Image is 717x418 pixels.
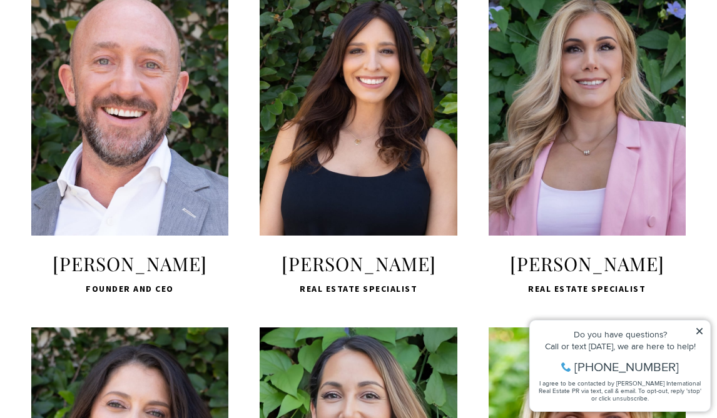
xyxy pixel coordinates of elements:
span: Real Estate Specialist [260,281,457,296]
span: [PHONE_NUMBER] [51,59,156,71]
span: [PERSON_NAME] [260,251,457,276]
div: Do you have questions? [13,28,181,37]
span: I agree to be contacted by [PERSON_NAME] International Real Estate PR via text, call & email. To ... [16,77,178,101]
div: Call or text [DATE], we are here to help! [13,40,181,49]
span: [PERSON_NAME] [489,251,686,276]
span: Founder and CEO [31,281,228,296]
span: Real Estate Specialist [489,281,686,296]
span: [PERSON_NAME] [31,251,228,276]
